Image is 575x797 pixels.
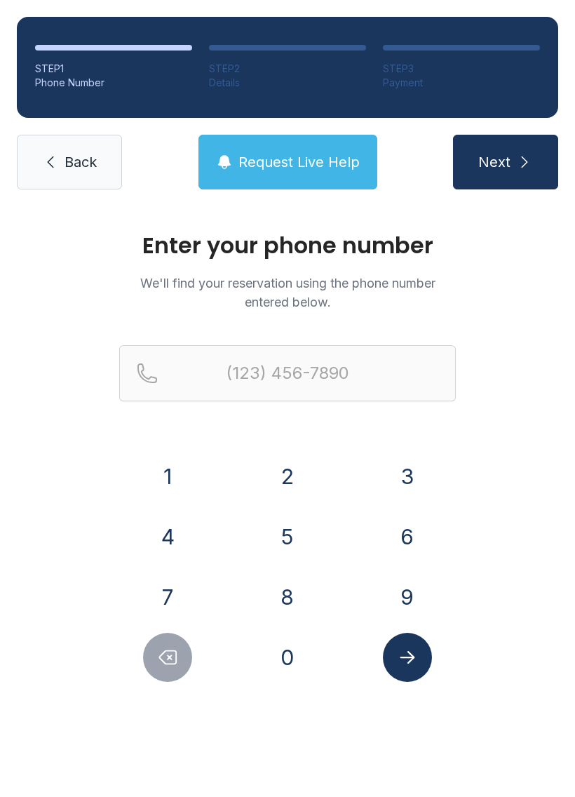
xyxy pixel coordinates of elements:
[119,274,456,312] p: We'll find your reservation using the phone number entered below.
[143,512,192,561] button: 4
[209,62,366,76] div: STEP 2
[143,572,192,622] button: 7
[263,572,312,622] button: 8
[143,452,192,501] button: 1
[383,76,540,90] div: Payment
[238,152,360,172] span: Request Live Help
[263,512,312,561] button: 5
[119,234,456,257] h1: Enter your phone number
[35,76,192,90] div: Phone Number
[383,62,540,76] div: STEP 3
[65,152,97,172] span: Back
[35,62,192,76] div: STEP 1
[383,512,432,561] button: 6
[263,633,312,682] button: 0
[209,76,366,90] div: Details
[263,452,312,501] button: 2
[383,572,432,622] button: 9
[478,152,510,172] span: Next
[383,452,432,501] button: 3
[143,633,192,682] button: Delete number
[119,345,456,401] input: Reservation phone number
[383,633,432,682] button: Submit lookup form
